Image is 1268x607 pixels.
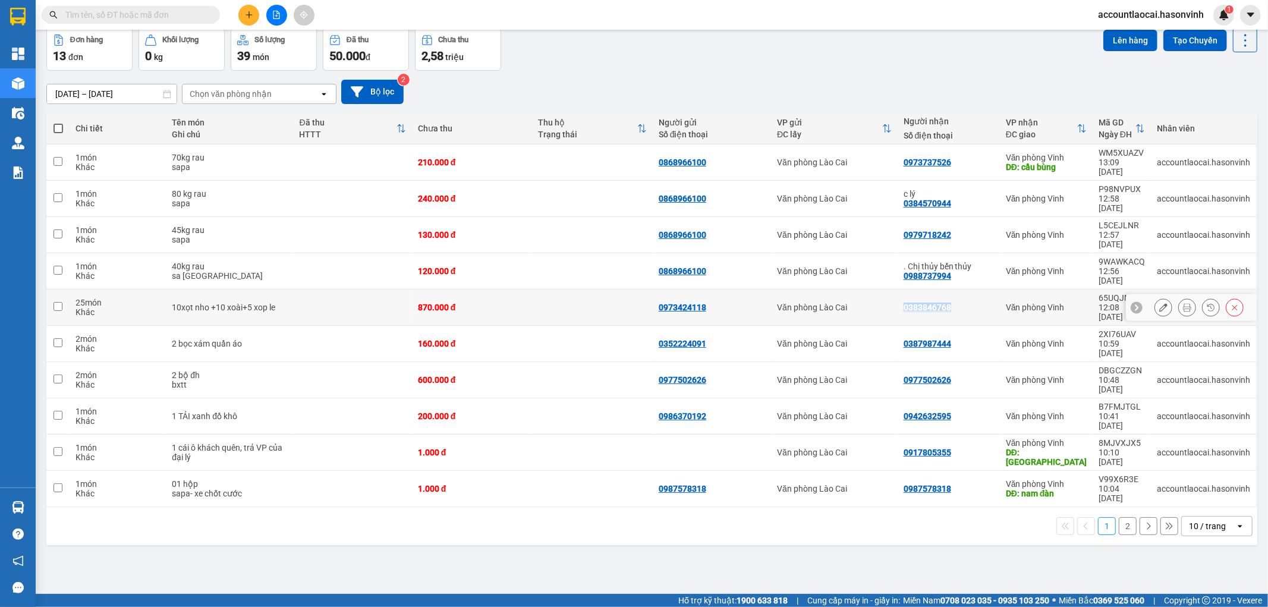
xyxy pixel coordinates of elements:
[1225,5,1234,14] sup: 1
[418,158,527,167] div: 210.000 đ
[418,266,527,276] div: 120.000 đ
[797,594,798,607] span: |
[418,230,527,240] div: 130.000 đ
[145,49,152,63] span: 0
[172,370,287,380] div: 2 bộ đh
[1157,339,1250,348] div: accountlaocai.hasonvinh
[139,28,225,71] button: Khối lượng0kg
[771,113,898,144] th: Toggle SortBy
[904,131,994,140] div: Số điện thoại
[75,225,160,235] div: 1 món
[1099,148,1145,158] div: WM5XUAZV
[1099,194,1145,213] div: 12:58 [DATE]
[659,339,706,348] div: 0352224091
[172,411,287,421] div: 1 TẢI xanh đồ khô
[366,52,370,62] span: đ
[904,230,951,240] div: 0979718242
[1099,221,1145,230] div: L5CEJLNR
[904,189,994,199] div: c lý
[1006,130,1077,139] div: ĐC giao
[1099,474,1145,484] div: V99X6R3E
[12,77,24,90] img: warehouse-icon
[300,130,397,139] div: HTTT
[418,303,527,312] div: 870.000 đ
[1157,448,1250,457] div: accountlaocai.hasonvinh
[737,596,788,605] strong: 1900 633 818
[1157,230,1250,240] div: accountlaocai.hasonvinh
[253,52,269,62] span: món
[1099,158,1145,177] div: 13:09 [DATE]
[659,484,706,493] div: 0987578318
[238,5,259,26] button: plus
[300,11,308,19] span: aim
[172,225,287,235] div: 45kg rau
[172,118,287,127] div: Tên món
[12,48,24,60] img: dashboard-icon
[659,194,706,203] div: 0868966100
[1099,484,1145,503] div: 10:04 [DATE]
[418,194,527,203] div: 240.000 đ
[659,411,706,421] div: 0986370192
[904,411,951,421] div: 0942632595
[1006,375,1087,385] div: Văn phòng Vinh
[1099,130,1135,139] div: Ngày ĐH
[172,380,287,389] div: bxtt
[678,594,788,607] span: Hỗ trợ kỹ thuật:
[172,479,287,489] div: 01 hộp
[418,124,527,133] div: Chưa thu
[237,49,250,63] span: 39
[1099,118,1135,127] div: Mã GD
[903,594,1049,607] span: Miền Nam
[53,49,66,63] span: 13
[75,452,160,462] div: Khác
[1163,30,1227,51] button: Tạo Chuyến
[75,334,160,344] div: 2 món
[659,130,765,139] div: Số điện thoại
[323,28,409,71] button: Đã thu50.000đ
[1189,520,1226,532] div: 10 / trang
[300,118,397,127] div: Đã thu
[12,107,24,119] img: warehouse-icon
[1099,266,1145,285] div: 12:56 [DATE]
[777,375,892,385] div: Văn phòng Lào Cai
[12,137,24,149] img: warehouse-icon
[904,158,951,167] div: 0973737526
[807,594,900,607] span: Cung cấp máy in - giấy in:
[659,158,706,167] div: 0868966100
[49,11,58,19] span: search
[70,36,103,44] div: Đơn hàng
[75,271,160,281] div: Khác
[65,8,206,21] input: Tìm tên, số ĐT hoặc mã đơn
[75,307,160,317] div: Khác
[1006,118,1077,127] div: VP nhận
[190,88,272,100] div: Chọn văn phòng nhận
[1099,329,1145,339] div: 2XI76UAV
[1240,5,1261,26] button: caret-down
[777,266,892,276] div: Văn phòng Lào Cai
[172,189,287,199] div: 80 kg rau
[418,411,527,421] div: 200.000 đ
[777,303,892,312] div: Văn phòng Lào Cai
[75,479,160,489] div: 1 món
[1154,298,1172,316] div: Sửa đơn hàng
[75,443,160,452] div: 1 món
[172,162,287,172] div: sapa
[1235,521,1245,531] svg: open
[75,124,160,133] div: Chi tiết
[172,271,287,281] div: sa pa
[341,80,404,104] button: Bộ lọc
[1157,124,1250,133] div: Nhân viên
[904,448,951,457] div: 0917805355
[75,489,160,498] div: Khác
[777,411,892,421] div: Văn phòng Lào Cai
[266,5,287,26] button: file-add
[1093,596,1144,605] strong: 0369 525 060
[75,407,160,416] div: 1 món
[659,303,706,312] div: 0973424118
[439,36,469,44] div: Chưa thu
[172,339,287,348] div: 2 bọc xám quần áo
[1099,438,1145,448] div: 8MJVXJX5
[294,5,314,26] button: aim
[172,262,287,271] div: 40kg rau
[1099,375,1145,394] div: 10:48 [DATE]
